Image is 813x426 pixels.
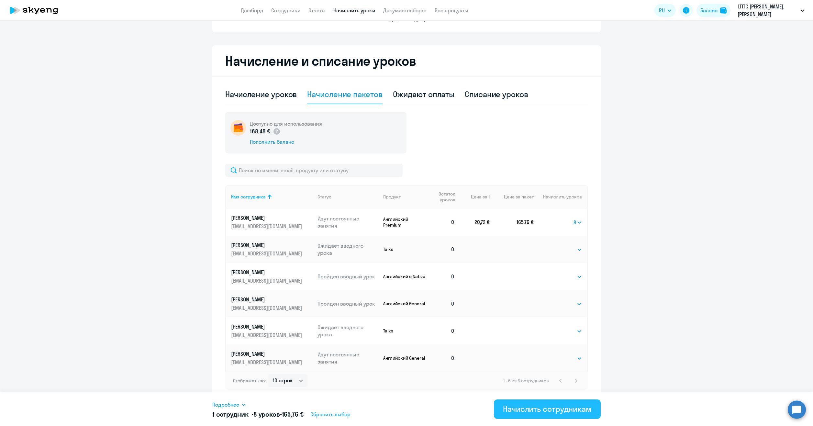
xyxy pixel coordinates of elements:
div: Пополнить баланс [250,138,322,145]
a: Начислить уроки [333,7,375,14]
td: 20,72 € [460,208,490,236]
a: [PERSON_NAME][EMAIL_ADDRESS][DOMAIN_NAME] [231,350,312,366]
p: [EMAIL_ADDRESS][DOMAIN_NAME] [231,223,304,230]
p: [PERSON_NAME] [231,269,304,276]
a: Сотрудники [271,7,301,14]
div: Статус [317,194,378,200]
td: 0 [427,208,460,236]
button: LTITC [PERSON_NAME], [PERSON_NAME] [734,3,807,18]
a: [PERSON_NAME][EMAIL_ADDRESS][DOMAIN_NAME] [231,323,312,339]
p: [PERSON_NAME] [231,296,304,303]
p: [PERSON_NAME] [231,323,304,330]
h5: Доступно для использования [250,120,322,127]
p: 168,48 € [250,127,281,136]
th: Цена за 1 [460,185,490,208]
div: Начисление уроков [225,89,297,99]
td: 0 [427,263,460,290]
div: Продукт [383,194,401,200]
th: Начислить уроков [534,185,587,208]
h2: Начисление и списание уроков [225,53,588,69]
div: Остаток уроков [432,191,460,203]
p: Talks [383,328,427,334]
p: Английский General [383,355,427,361]
td: 0 [427,290,460,317]
p: [EMAIL_ADDRESS][DOMAIN_NAME] [231,331,304,339]
a: Документооборот [383,7,427,14]
input: Поиск по имени, email, продукту или статусу [225,164,403,177]
span: RU [659,6,665,14]
p: Пройден вводный урок [317,300,378,307]
td: 0 [427,236,460,263]
p: LTITC [PERSON_NAME], [PERSON_NAME] [738,3,798,18]
p: [EMAIL_ADDRESS][DOMAIN_NAME] [231,250,304,257]
td: 0 [427,317,460,344]
span: Отображать по: [233,378,266,384]
p: Пройден вводный урок [317,273,378,280]
h5: 1 сотрудник • • [212,410,303,419]
span: 1 - 6 из 6 сотрудников [503,378,549,384]
a: Все продукты [435,7,468,14]
p: Ожидает вводного урока [317,242,378,256]
div: Списание уроков [465,89,528,99]
span: 8 уроков [253,410,280,418]
p: Ожидает вводного урока [317,324,378,338]
p: [PERSON_NAME] [231,350,304,357]
img: balance [720,7,727,14]
p: Английский с Native [383,274,427,279]
div: Начислить сотрудникам [503,404,592,414]
div: Начисление пакетов [307,89,382,99]
a: [PERSON_NAME][EMAIL_ADDRESS][DOMAIN_NAME] [231,296,312,311]
p: Английский General [383,301,427,307]
span: Остаток уроков [432,191,455,203]
p: [EMAIL_ADDRESS][DOMAIN_NAME] [231,277,304,284]
p: Идут постоянные занятия [317,351,378,365]
p: Talks [383,246,427,252]
p: [EMAIL_ADDRESS][DOMAIN_NAME] [231,359,304,366]
a: [PERSON_NAME][EMAIL_ADDRESS][DOMAIN_NAME] [231,214,312,230]
th: Цена за пакет [490,185,534,208]
span: Сбросить выбор [310,410,351,418]
div: Имя сотрудника [231,194,266,200]
button: RU [654,4,676,17]
div: Статус [317,194,331,200]
div: Имя сотрудника [231,194,312,200]
a: [PERSON_NAME][EMAIL_ADDRESS][DOMAIN_NAME] [231,269,312,284]
span: 165,76 € [282,410,304,418]
p: [PERSON_NAME] [231,241,304,249]
img: wallet-circle.png [230,120,246,136]
td: 0 [427,344,460,372]
p: [EMAIL_ADDRESS][DOMAIN_NAME] [231,304,304,311]
span: Подробнее [212,401,239,409]
a: Дашборд [241,7,263,14]
p: Идут постоянные занятия [317,215,378,229]
p: [PERSON_NAME] [231,214,304,221]
div: Баланс [700,6,718,14]
a: Отчеты [308,7,326,14]
div: Ожидают оплаты [393,89,455,99]
td: 165,76 € [490,208,534,236]
button: Балансbalance [696,4,730,17]
p: Английский Premium [383,216,427,228]
div: Продукт [383,194,427,200]
button: Начислить сотрудникам [494,399,601,419]
a: [PERSON_NAME][EMAIL_ADDRESS][DOMAIN_NAME] [231,241,312,257]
